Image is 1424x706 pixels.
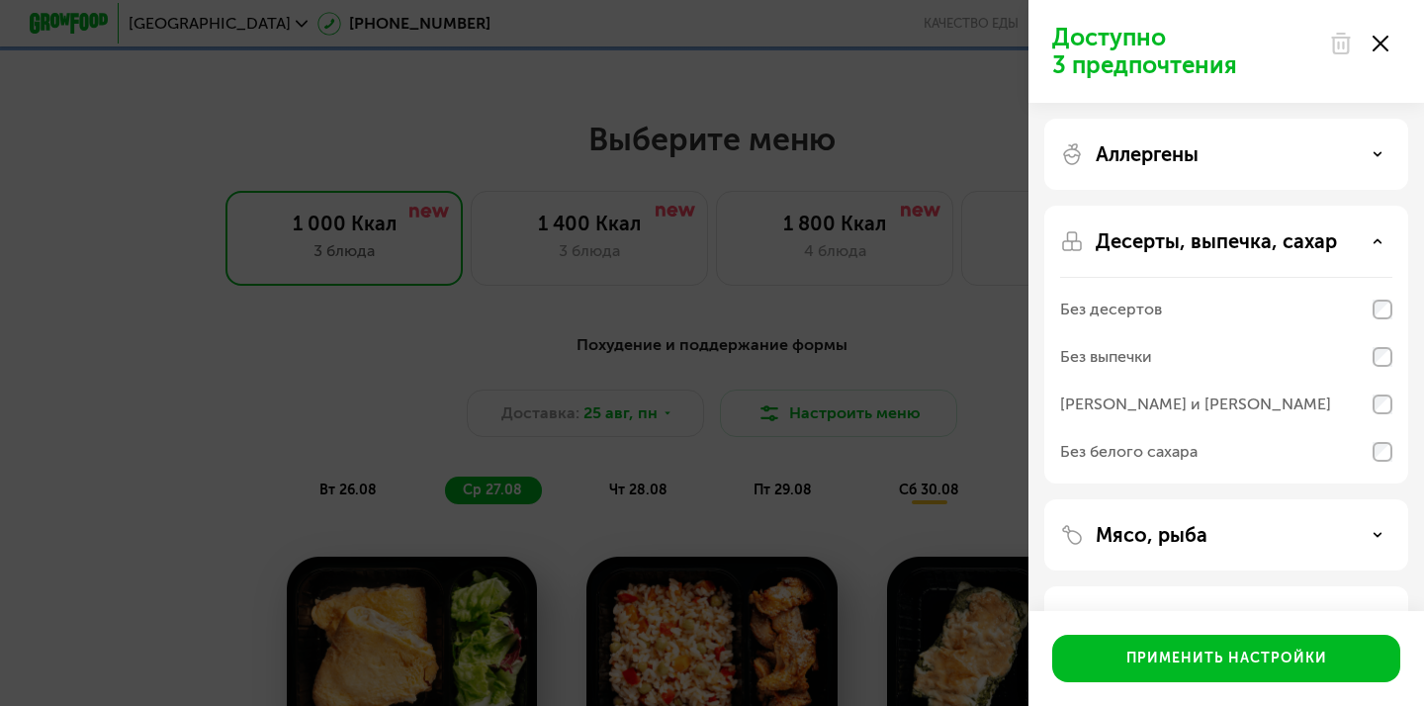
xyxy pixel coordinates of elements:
[1096,610,1287,634] p: Овощи, лук, чеснок
[1052,635,1400,682] button: Применить настройки
[1060,345,1152,369] div: Без выпечки
[1096,229,1337,253] p: Десерты, выпечка, сахар
[1096,142,1199,166] p: Аллергены
[1052,24,1317,79] p: Доступно 3 предпочтения
[1126,649,1327,668] div: Применить настройки
[1060,298,1162,321] div: Без десертов
[1060,440,1198,464] div: Без белого сахара
[1060,393,1331,416] div: [PERSON_NAME] и [PERSON_NAME]
[1096,523,1207,547] p: Мясо, рыба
